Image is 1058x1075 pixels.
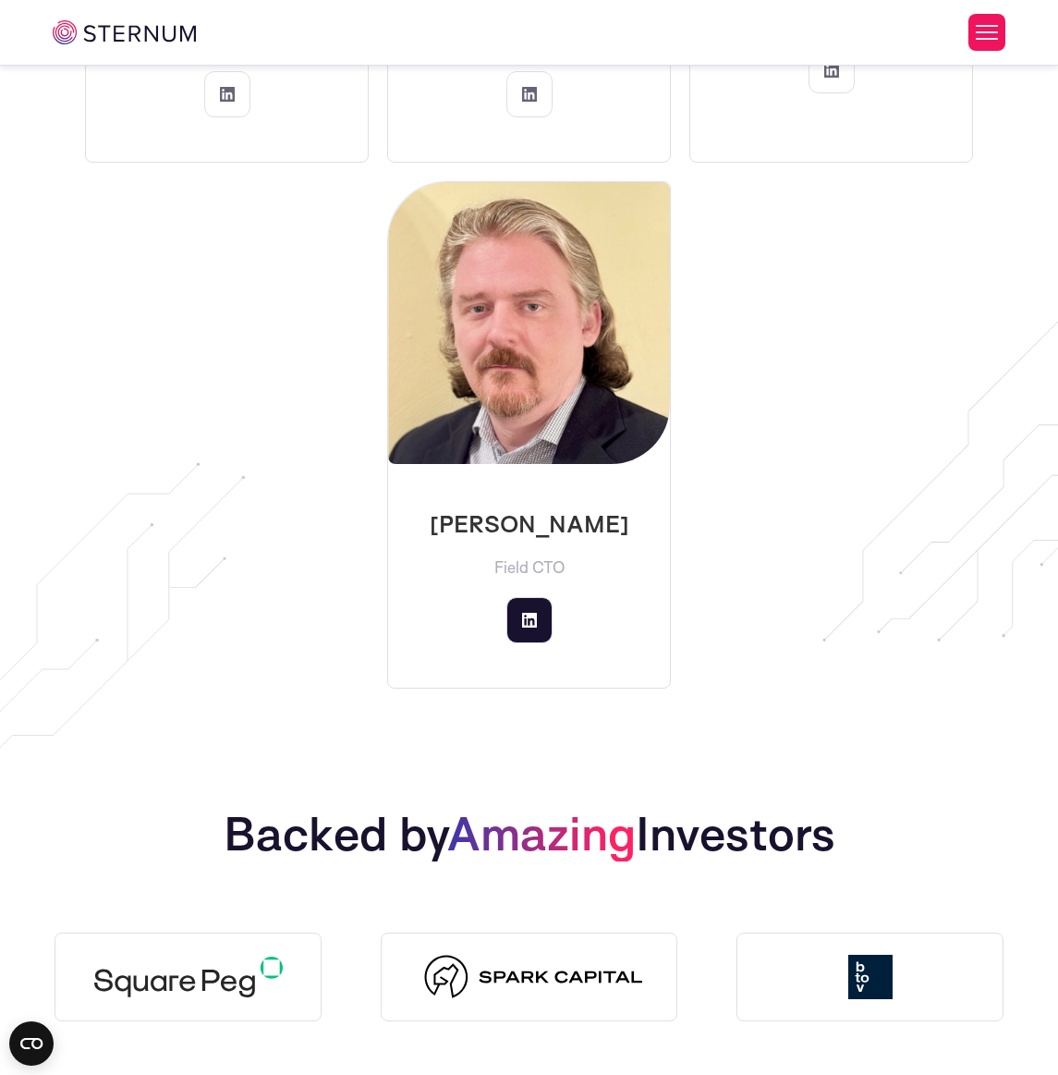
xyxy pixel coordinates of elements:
[53,807,1005,859] h2: Backed by Investors
[53,20,196,44] img: sternum iot
[494,553,565,582] span: Field CTO
[55,933,322,1021] img: Square Peg
[388,182,670,464] img: Matt Caylor
[9,1021,54,1066] button: Open CMP widget
[446,803,636,861] span: Amazing
[736,933,1003,1021] img: btov
[403,508,655,538] p: [PERSON_NAME]
[381,933,677,1021] img: Spark Capital
[968,14,1005,51] button: Toggle Menu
